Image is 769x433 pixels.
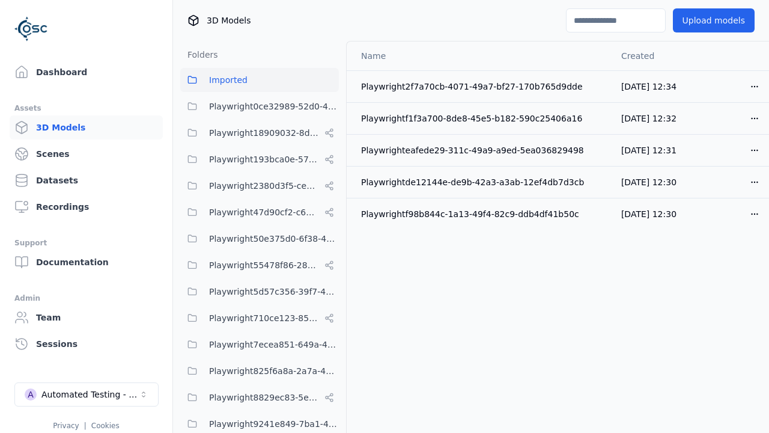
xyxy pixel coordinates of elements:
button: Playwright193bca0e-57fa-418d-8ea9-45122e711dc7 [180,147,339,171]
div: Playwrightf1f3a700-8de8-45e5-b182-590c25406a16 [361,112,602,124]
span: [DATE] 12:30 [621,209,676,219]
div: Playwrightde12144e-de9b-42a3-a3ab-12ef4db7d3cb [361,176,602,188]
span: [DATE] 12:34 [621,82,676,91]
a: 3D Models [10,115,163,140]
span: 3D Models [207,14,251,26]
a: Documentation [10,250,163,274]
button: Playwright825f6a8a-2a7a-425c-94f7-650318982f69 [180,359,339,383]
a: Recordings [10,195,163,219]
h3: Folders [180,49,218,61]
span: Playwright55478f86-28dc-49b8-8d1f-c7b13b14578c [209,258,320,272]
a: Dashboard [10,60,163,84]
span: Playwright2380d3f5-cebf-494e-b965-66be4d67505e [209,179,320,193]
span: [DATE] 12:32 [621,114,676,123]
span: Playwright47d90cf2-c635-4353-ba3b-5d4538945666 [209,205,320,220]
span: Playwright8829ec83-5e68-4376-b984-049061a310ed [209,390,320,405]
a: Cookies [91,422,120,430]
span: Playwright5d57c356-39f7-47ed-9ab9-d0409ac6cddc [209,284,339,299]
span: Imported [209,73,248,87]
button: Playwright2380d3f5-cebf-494e-b965-66be4d67505e [180,174,339,198]
div: A [25,388,37,401]
button: Playwright47d90cf2-c635-4353-ba3b-5d4538945666 [180,200,339,224]
div: Playwrightf98b844c-1a13-49f4-82c9-ddb4df41b50c [361,208,602,220]
span: [DATE] 12:31 [621,146,676,155]
a: Team [10,306,163,330]
span: Playwright7ecea851-649a-419a-985e-fcff41a98b20 [209,337,339,352]
div: Assets [14,101,158,115]
button: Playwright18909032-8d07-45c5-9c81-9eec75d0b16b [180,121,339,145]
span: Playwright9241e849-7ba1-474f-9275-02cfa81d37fc [209,417,339,431]
div: Admin [14,291,158,306]
div: Playwrighteafede29-311c-49a9-a9ed-5ea036829498 [361,144,602,156]
span: Playwright825f6a8a-2a7a-425c-94f7-650318982f69 [209,364,339,378]
button: Playwright50e375d0-6f38-48a7-96e0-b0dcfa24b72f [180,227,339,251]
button: Playwright7ecea851-649a-419a-985e-fcff41a98b20 [180,333,339,357]
span: Playwright18909032-8d07-45c5-9c81-9eec75d0b16b [209,126,320,140]
span: | [84,422,87,430]
span: Playwright0ce32989-52d0-45cf-b5b9-59d5033d313a [209,99,339,114]
span: Playwright193bca0e-57fa-418d-8ea9-45122e711dc7 [209,152,320,167]
button: Select a workspace [14,382,159,407]
img: Logo [14,12,48,46]
button: Playwright55478f86-28dc-49b8-8d1f-c7b13b14578c [180,253,339,277]
a: Datasets [10,168,163,192]
button: Playwright710ce123-85fd-4f8c-9759-23c3308d8830 [180,306,339,330]
span: Playwright710ce123-85fd-4f8c-9759-23c3308d8830 [209,311,320,325]
div: Support [14,236,158,250]
a: Scenes [10,142,163,166]
button: Playwright0ce32989-52d0-45cf-b5b9-59d5033d313a [180,94,339,118]
a: Privacy [53,422,79,430]
button: Playwright5d57c356-39f7-47ed-9ab9-d0409ac6cddc [180,280,339,304]
span: Playwright50e375d0-6f38-48a7-96e0-b0dcfa24b72f [209,232,339,246]
button: Playwright8829ec83-5e68-4376-b984-049061a310ed [180,385,339,410]
button: Imported [180,68,339,92]
button: Upload models [673,8,755,32]
th: Created [612,41,691,70]
a: Sessions [10,332,163,356]
span: [DATE] 12:30 [621,177,676,187]
div: Playwright2f7a70cb-4071-49a7-bf27-170b765d9dde [361,81,602,93]
div: Automated Testing - Playwright [41,388,139,401]
th: Name [347,41,612,70]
